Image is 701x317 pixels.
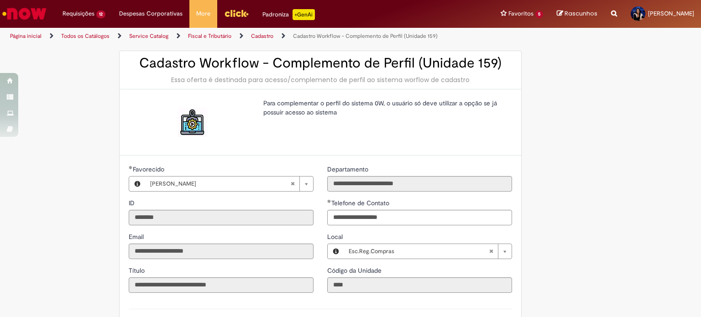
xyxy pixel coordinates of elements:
[10,32,42,40] a: Página inicial
[349,244,489,259] span: Esc.Reg.Compras
[133,165,166,173] span: Necessários - Favorecido
[327,210,512,225] input: Telefone de Contato
[327,165,370,174] label: Somente leitura - Departamento
[63,9,94,18] span: Requisições
[484,244,498,259] abbr: Limpar campo Local
[129,210,314,225] input: ID
[196,9,210,18] span: More
[128,37,194,45] span: Adicionar a Favoritos
[535,10,543,18] span: 5
[129,32,168,40] a: Service Catalog
[129,232,146,241] label: Somente leitura - Email
[508,9,534,18] span: Favoritos
[129,166,133,169] span: Obrigatório Preenchido
[129,233,146,241] span: Somente leitura - Email
[331,199,391,207] span: Telefone de Contato
[327,277,512,293] input: Código da Unidade
[188,32,231,40] a: Fiscal e Tributário
[129,266,146,275] label: Somente leitura - Título
[327,266,383,275] label: Somente leitura - Código da Unidade
[129,244,314,259] input: Email
[327,199,331,203] span: Obrigatório Preenchido
[129,177,146,191] button: Favorecido, Visualizar este registro Luisa Barbosa
[327,233,345,241] span: Local
[7,28,460,45] ul: Trilhas de página
[146,177,313,191] a: [PERSON_NAME]Limpar campo Favorecido
[262,9,315,20] div: Padroniza
[557,10,597,18] a: Rascunhos
[263,99,505,117] p: Para complementar o perfil do sistema 0W, o usuário só deve utilizar a opção se já possuir acesso...
[251,32,273,40] a: Cadastro
[224,6,249,20] img: click_logo_yellow_360x200.png
[129,56,512,71] h2: Cadastro Workflow - Complemento de Perfil (Unidade 159)
[327,165,370,173] span: Somente leitura - Departamento
[286,177,299,191] abbr: Limpar campo Favorecido
[129,75,512,84] div: Essa oferta é destinada para acesso/complemento de perfil ao sistema worflow de cadastro
[293,32,438,40] a: Cadastro Workflow - Complemento de Perfil (Unidade 159)
[129,199,136,207] span: Somente leitura - ID
[119,9,183,18] span: Despesas Corporativas
[1,5,48,23] img: ServiceNow
[648,10,694,17] span: [PERSON_NAME]
[328,244,344,259] button: Local, Visualizar este registro Esc.Reg.Compras
[129,198,136,208] label: Somente leitura - ID
[344,244,512,259] a: Esc.Reg.ComprasLimpar campo Local
[61,32,110,40] a: Todos os Catálogos
[565,9,597,18] span: Rascunhos
[150,177,290,191] span: [PERSON_NAME]
[178,108,207,137] img: Cadastro Workflow - Complemento de Perfil (Unidade 159)
[129,277,314,293] input: Título
[96,10,105,18] span: 12
[327,176,512,192] input: Departamento
[293,9,315,20] p: +GenAi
